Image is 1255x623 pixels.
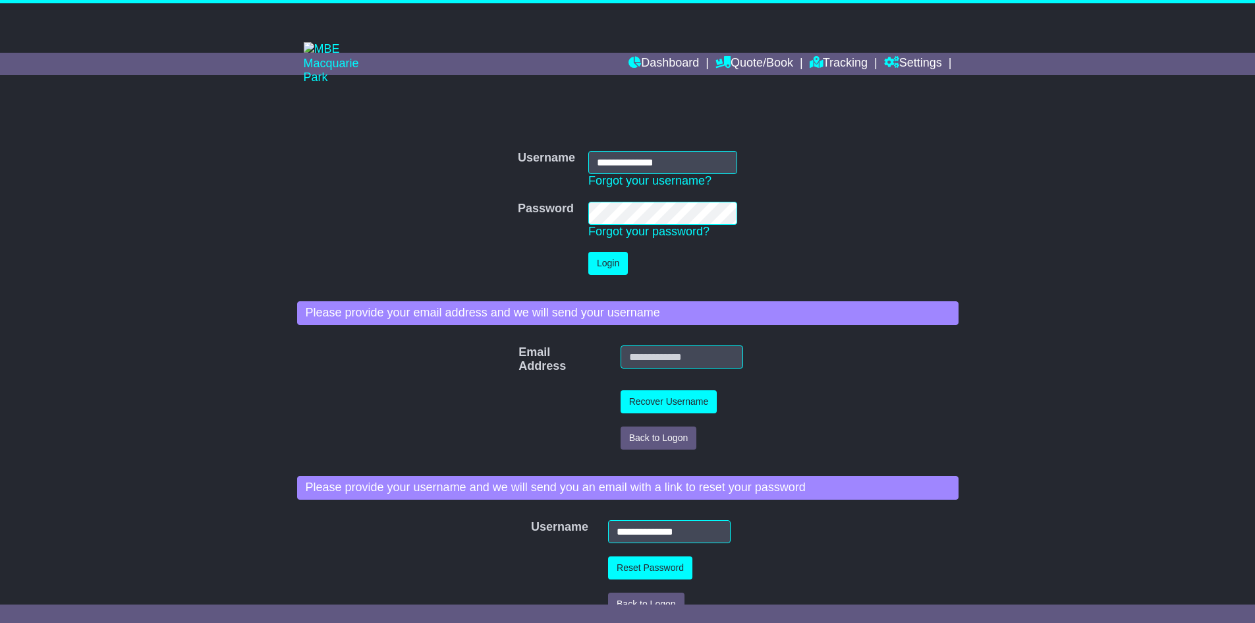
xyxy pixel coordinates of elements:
[715,53,793,75] a: Quote/Book
[608,593,684,616] button: Back to Logon
[621,427,697,450] button: Back to Logon
[588,174,711,187] a: Forgot your username?
[297,476,959,500] div: Please provide your username and we will send you an email with a link to reset your password
[588,225,710,238] a: Forgot your password?
[518,151,575,165] label: Username
[884,53,942,75] a: Settings
[297,301,959,325] div: Please provide your email address and we will send your username
[512,345,536,374] label: Email Address
[608,556,692,579] button: Reset Password
[588,252,628,275] button: Login
[628,53,699,75] a: Dashboard
[621,390,717,413] button: Recover Username
[810,53,868,75] a: Tracking
[518,202,574,216] label: Password
[304,42,383,85] img: MBE Macquarie Park
[524,520,542,535] label: Username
